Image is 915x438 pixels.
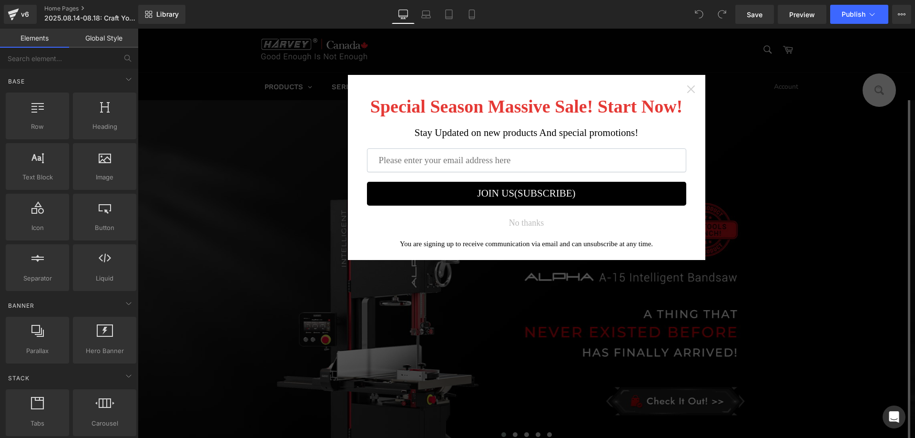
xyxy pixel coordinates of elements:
button: Publish [830,5,888,24]
span: Image [76,172,133,182]
a: Home Pages [44,5,154,12]
div: v6 [19,8,31,21]
a: Desktop [392,5,415,24]
button: Redo [712,5,732,24]
span: Row [9,122,66,132]
span: Hero Banner [76,346,133,356]
a: Global Style [69,29,138,48]
a: Mobile [460,5,483,24]
a: Close widget [549,56,558,65]
span: Save [747,10,762,20]
a: v6 [4,5,37,24]
div: No thanks [371,189,407,199]
button: More [892,5,911,24]
a: Tablet [437,5,460,24]
div: Open Intercom Messenger [883,406,905,428]
span: Library [156,10,179,19]
span: Stack [7,374,30,383]
span: Carousel [76,418,133,428]
input: Please enter your email address here [229,120,549,144]
span: Separator [9,273,66,283]
button: JOIN US(SUBSCRIBE) [229,153,549,177]
h1: Special Season Massive Sale! Start Now! [229,70,549,86]
span: Heading [76,122,133,132]
span: Publish [842,10,865,18]
span: Preview [789,10,815,20]
span: Text Block [9,172,66,182]
span: Button [76,223,133,233]
span: Base [7,77,26,86]
span: Parallax [9,346,66,356]
button: Undo [690,5,709,24]
div: You are signing up to receive communication via email and can unsubscribe at any time. [229,211,549,219]
span: Tabs [9,418,66,428]
div: Stay Updated on new products And special promotions! [229,98,549,110]
span: Banner [7,301,35,310]
span: Liquid [76,273,133,283]
span: 2025.08.14-08.18: Craft Your Summer [44,14,136,22]
span: Icon [9,223,66,233]
a: Laptop [415,5,437,24]
a: New Library [138,5,185,24]
a: Preview [778,5,826,24]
